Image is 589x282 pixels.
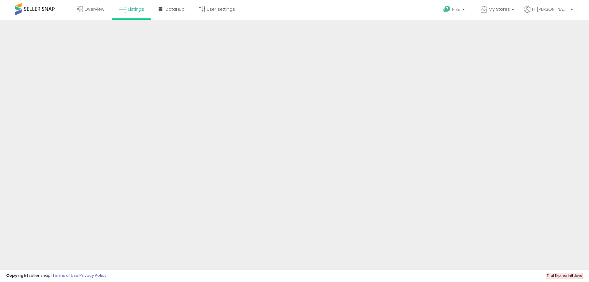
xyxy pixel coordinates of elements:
a: Help [438,1,471,20]
i: Get Help [443,6,451,13]
span: Hi [PERSON_NAME] [532,6,569,12]
span: Trial Expires in days [547,273,582,278]
strong: Copyright [6,272,29,278]
div: seller snap | | [6,273,106,279]
a: Privacy Policy [79,272,106,278]
span: Help [452,7,460,12]
a: Terms of Use [52,272,79,278]
span: My Stores [489,6,510,12]
span: Overview [84,6,104,12]
a: Hi [PERSON_NAME] [524,6,573,20]
span: Listings [128,6,144,12]
span: DataHub [165,6,185,12]
b: 8 [571,273,573,278]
